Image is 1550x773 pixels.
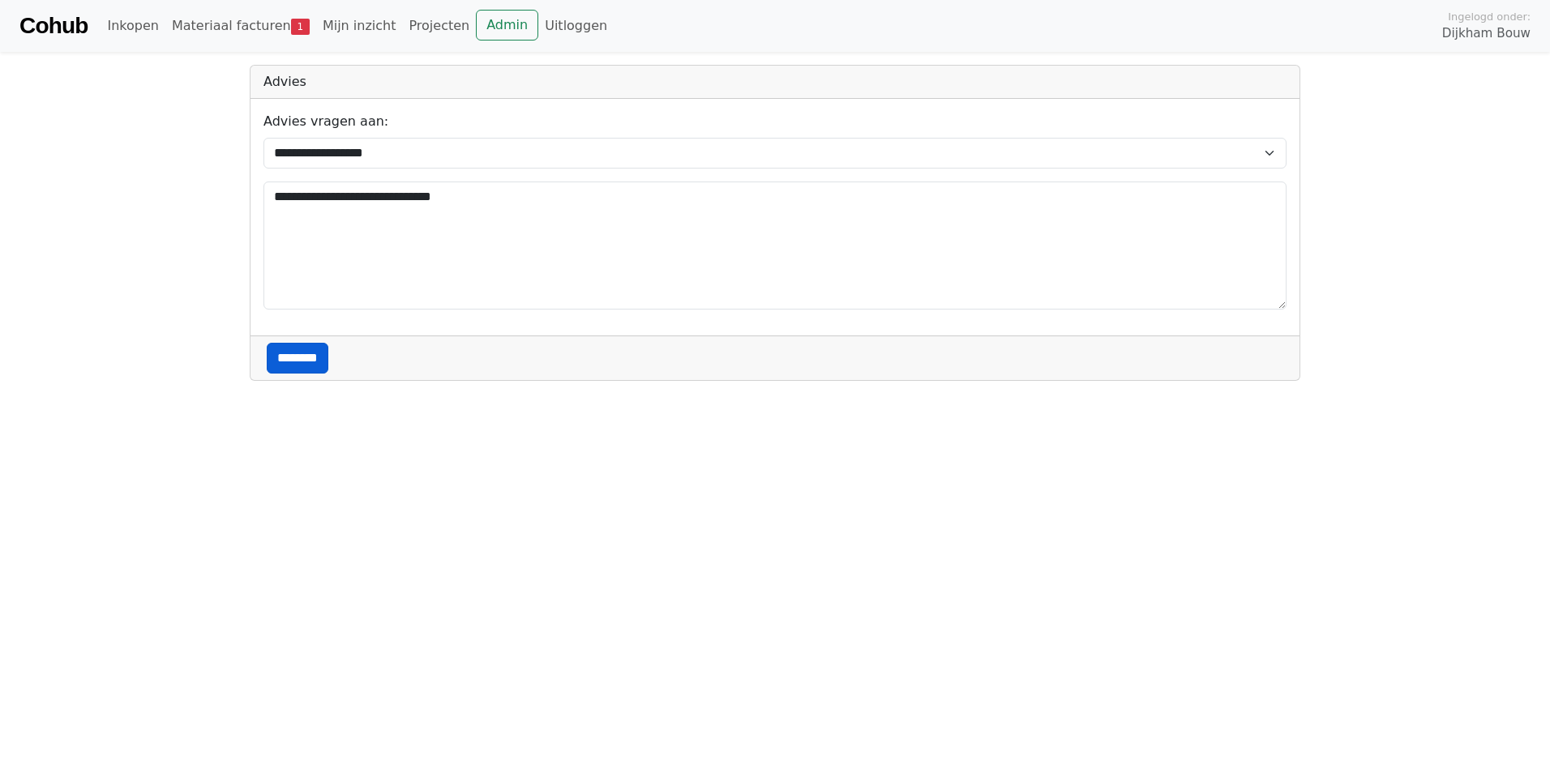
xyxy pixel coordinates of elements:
[19,6,88,45] a: Cohub
[250,66,1300,99] div: Advies
[291,19,310,35] span: 1
[316,10,403,42] a: Mijn inzicht
[1442,24,1531,43] span: Dijkham Bouw
[1448,9,1531,24] span: Ingelogd onder:
[402,10,476,42] a: Projecten
[101,10,165,42] a: Inkopen
[538,10,614,42] a: Uitloggen
[263,112,388,131] label: Advies vragen aan:
[165,10,316,42] a: Materiaal facturen1
[476,10,538,41] a: Admin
